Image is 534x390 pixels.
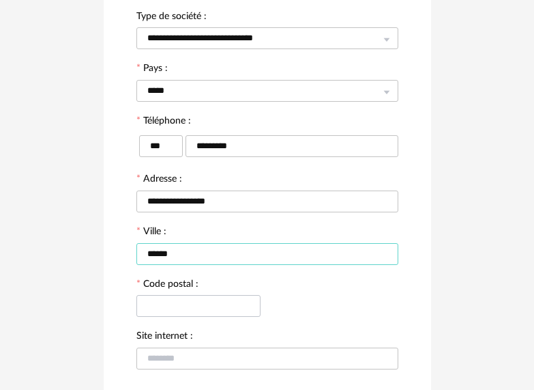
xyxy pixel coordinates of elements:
label: Téléphone : [136,116,191,128]
label: Code postal : [136,279,198,292]
label: Adresse : [136,174,182,186]
label: Type de société : [136,12,207,24]
label: Site internet : [136,331,193,344]
label: Ville : [136,227,166,239]
label: Pays : [136,64,168,76]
